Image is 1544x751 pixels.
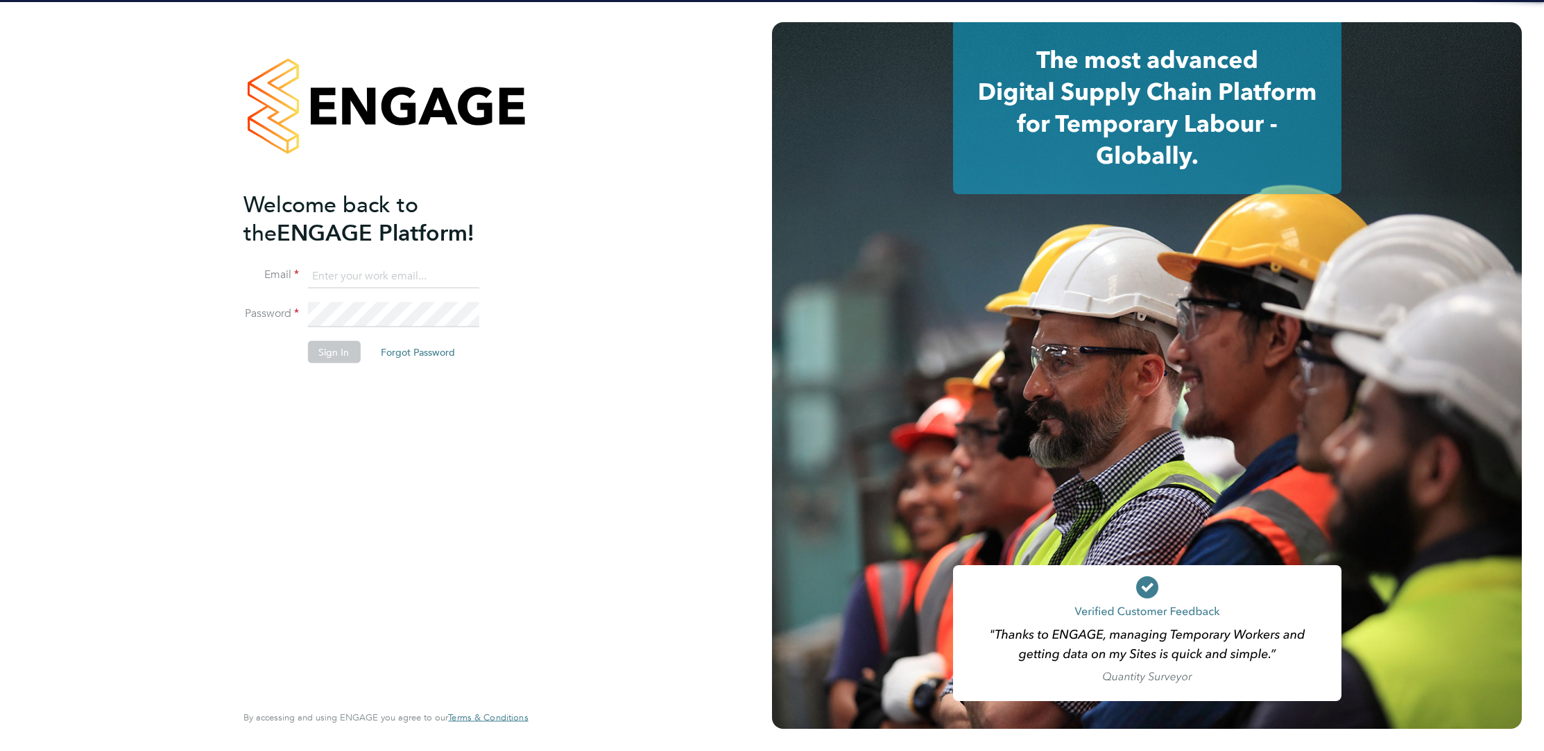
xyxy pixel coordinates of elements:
[243,307,299,321] label: Password
[448,711,528,723] span: Terms & Conditions
[307,341,360,363] button: Sign In
[243,191,418,246] span: Welcome back to the
[243,711,528,723] span: By accessing and using ENGAGE you agree to our
[243,190,514,247] h2: ENGAGE Platform!
[370,341,466,363] button: Forgot Password
[307,264,479,288] input: Enter your work email...
[448,712,528,723] a: Terms & Conditions
[243,268,299,282] label: Email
